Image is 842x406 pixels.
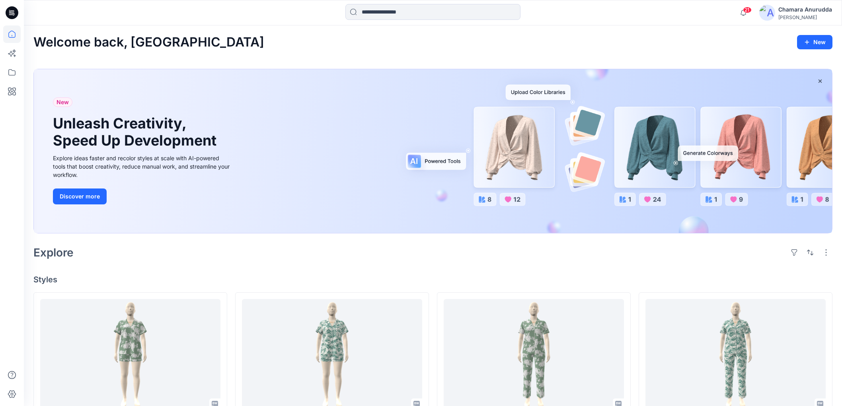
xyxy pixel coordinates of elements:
span: New [57,97,69,107]
h1: Unleash Creativity, Speed Up Development [53,115,220,149]
button: Discover more [53,188,107,204]
div: Explore ideas faster and recolor styles at scale with AI-powered tools that boost creativity, red... [53,154,232,179]
div: [PERSON_NAME] [778,14,832,20]
h2: Welcome back, [GEOGRAPHIC_DATA] [33,35,264,50]
h2: Explore [33,246,74,259]
a: Discover more [53,188,232,204]
span: 21 [743,7,752,13]
h4: Styles [33,275,832,284]
div: Chamara Anurudda [778,5,832,14]
img: avatar [759,5,775,21]
button: New [797,35,832,49]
